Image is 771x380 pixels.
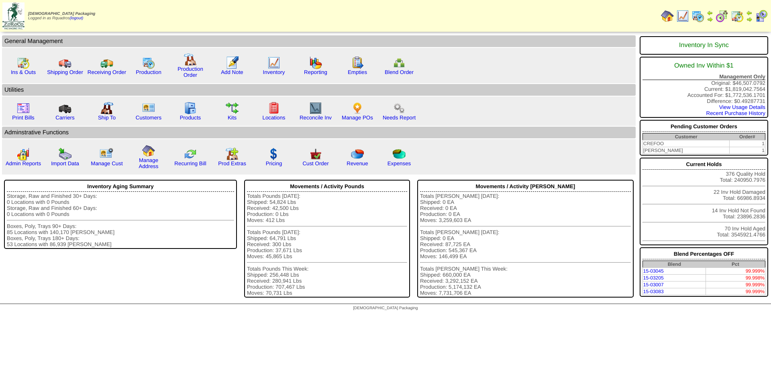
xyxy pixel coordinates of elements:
[393,148,406,160] img: pie_chart2.png
[642,261,706,268] th: Blend
[347,160,368,166] a: Revenue
[226,56,239,69] img: orders.gif
[383,115,416,121] a: Needs Report
[309,148,322,160] img: cust_order.png
[746,10,753,16] img: arrowleft.gif
[221,69,243,75] a: Add Note
[707,10,713,16] img: arrowleft.gif
[136,69,161,75] a: Production
[706,281,765,288] td: 99.999%
[676,10,689,23] img: line_graph.gif
[393,56,406,69] img: network.png
[643,268,664,274] a: 15-03045
[184,102,197,115] img: cabinet.gif
[642,140,729,147] td: CREFOO
[28,12,95,16] span: [DEMOGRAPHIC_DATA] Packaging
[98,115,116,121] a: Ship To
[755,10,768,23] img: calendarcustomer.gif
[55,115,74,121] a: Carriers
[642,74,765,80] div: Management Only
[640,57,768,118] div: Original: $46,507.0792 Current: $1,819,042.7564 Accounted For: $1,772,536.1701 Difference: $0.492...
[6,160,41,166] a: Admin Reports
[2,127,636,138] td: Adminstrative Functions
[706,268,765,275] td: 99.999%
[228,115,237,121] a: Kits
[266,160,282,166] a: Pricing
[300,115,332,121] a: Reconcile Inv
[706,110,765,116] a: Recent Purchase History
[643,282,664,288] a: 15-03007
[640,158,768,245] div: 376 Quality Hold Total: 240950.7976 22 Inv Hold Damaged Total: 66986.8934 14 Inv Hold Not Found T...
[59,102,71,115] img: truck3.gif
[342,115,373,121] a: Manage POs
[642,159,765,170] div: Current Holds
[642,147,729,154] td: [PERSON_NAME]
[351,56,364,69] img: workorder.gif
[59,56,71,69] img: truck.gif
[267,102,280,115] img: locations.gif
[351,148,364,160] img: pie_chart.png
[309,56,322,69] img: graph.gif
[136,115,161,121] a: Customers
[642,58,765,74] div: Owned Inv Within $1
[691,10,704,23] img: calendarprod.gif
[226,102,239,115] img: workflow.gif
[351,102,364,115] img: po.png
[47,69,83,75] a: Shipping Order
[731,10,744,23] img: calendarinout.gif
[139,157,159,169] a: Manage Address
[730,147,765,154] td: 1
[28,12,95,21] span: Logged in as Rquadros
[100,148,114,160] img: managecust.png
[385,69,414,75] a: Blend Order
[643,289,664,294] a: 15-03083
[2,35,636,47] td: General Management
[642,249,765,259] div: Blend Percentages OFF
[304,69,327,75] a: Reporting
[642,121,765,132] div: Pending Customer Orders
[17,102,30,115] img: invoice2.gif
[100,102,113,115] img: factory2.gif
[7,193,234,247] div: Storage, Raw and Finished 30+ Days: 0 Locations with 0 Pounds Storage, Raw and Finished 60+ Days:...
[226,148,239,160] img: prodextras.gif
[88,69,126,75] a: Receiving Order
[11,69,36,75] a: Ins & Outs
[661,10,674,23] img: home.gif
[730,140,765,147] td: 1
[388,160,411,166] a: Expenses
[719,104,765,110] a: View Usage Details
[267,56,280,69] img: line_graph.gif
[348,69,367,75] a: Empties
[706,275,765,281] td: 99.998%
[642,38,765,53] div: Inventory In Sync
[142,144,155,157] img: home.gif
[184,53,197,66] img: factory.gif
[174,160,206,166] a: Recurring Bill
[716,10,728,23] img: calendarblend.gif
[707,16,713,23] img: arrowright.gif
[263,69,285,75] a: Inventory
[17,56,30,69] img: calendarinout.gif
[706,288,765,295] td: 99.999%
[420,193,631,296] div: Totals [PERSON_NAME] [DATE]: Shipped: 0 EA Received: 0 EA Production: 0 EA Moves: 3,259,603 EA To...
[7,181,234,192] div: Inventory Aging Summary
[100,56,113,69] img: truck2.gif
[706,261,765,268] th: Pct
[420,181,631,192] div: Movements / Activity [PERSON_NAME]
[2,2,24,29] img: zoroco-logo-small.webp
[302,160,328,166] a: Cust Order
[730,134,765,140] th: Order#
[12,115,35,121] a: Print Bills
[746,16,753,23] img: arrowright.gif
[247,193,407,296] div: Totals Pounds [DATE]: Shipped: 54,824 Lbs Received: 42,500 Lbs Production: 0 Lbs Moves: 412 Lbs T...
[180,115,201,121] a: Products
[17,148,30,160] img: graph2.png
[51,160,79,166] a: Import Data
[353,306,418,310] span: [DEMOGRAPHIC_DATA] Packaging
[142,56,155,69] img: calendarprod.gif
[91,160,122,166] a: Manage Cust
[142,102,155,115] img: customers.gif
[2,84,636,96] td: Utilities
[184,148,197,160] img: reconcile.gif
[69,16,83,21] a: (logout)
